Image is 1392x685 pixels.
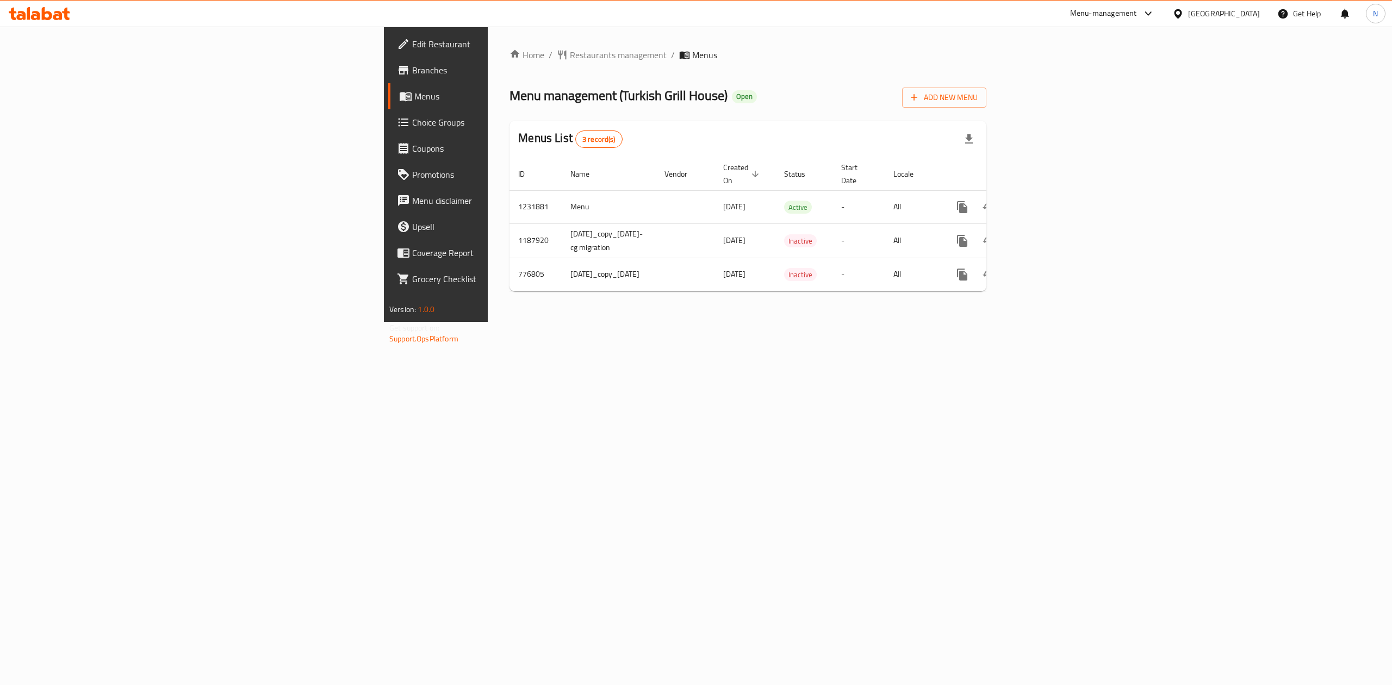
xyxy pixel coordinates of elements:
[389,321,439,335] span: Get support on:
[412,168,608,181] span: Promotions
[570,167,604,180] span: Name
[412,220,608,233] span: Upsell
[412,142,608,155] span: Coupons
[388,109,617,135] a: Choice Groups
[389,302,416,316] span: Version:
[784,201,812,214] span: Active
[941,158,1062,191] th: Actions
[784,234,817,247] div: Inactive
[723,267,745,281] span: [DATE]
[975,261,1002,288] button: Change Status
[509,158,1062,291] table: enhanced table
[388,188,617,214] a: Menu disclaimer
[671,48,675,61] li: /
[414,90,608,103] span: Menus
[412,38,608,51] span: Edit Restaurant
[570,48,667,61] span: Restaurants management
[885,223,941,258] td: All
[388,214,617,240] a: Upsell
[832,190,885,223] td: -
[518,167,539,180] span: ID
[832,258,885,291] td: -
[412,116,608,129] span: Choice Groups
[509,83,728,108] span: Menu management ( Turkish Grill House )
[692,48,717,61] span: Menus
[956,126,982,152] div: Export file
[575,130,623,148] div: Total records count
[885,190,941,223] td: All
[885,258,941,291] td: All
[388,266,617,292] a: Grocery Checklist
[412,272,608,285] span: Grocery Checklist
[576,134,622,145] span: 3 record(s)
[418,302,434,316] span: 1.0.0
[949,194,975,220] button: more
[1188,8,1260,20] div: [GEOGRAPHIC_DATA]
[784,269,817,281] span: Inactive
[412,246,608,259] span: Coverage Report
[784,235,817,247] span: Inactive
[732,92,757,101] span: Open
[732,90,757,103] div: Open
[412,194,608,207] span: Menu disclaimer
[841,161,872,187] span: Start Date
[784,268,817,281] div: Inactive
[388,135,617,161] a: Coupons
[723,161,762,187] span: Created On
[388,240,617,266] a: Coverage Report
[832,223,885,258] td: -
[1373,8,1378,20] span: N
[389,332,458,346] a: Support.OpsPlatform
[893,167,928,180] span: Locale
[509,48,986,61] nav: breadcrumb
[388,31,617,57] a: Edit Restaurant
[1070,7,1137,20] div: Menu-management
[518,130,622,148] h2: Menus List
[902,88,986,108] button: Add New Menu
[388,57,617,83] a: Branches
[388,161,617,188] a: Promotions
[723,200,745,214] span: [DATE]
[388,83,617,109] a: Menus
[911,91,978,104] span: Add New Menu
[949,228,975,254] button: more
[975,194,1002,220] button: Change Status
[784,167,819,180] span: Status
[949,261,975,288] button: more
[412,64,608,77] span: Branches
[975,228,1002,254] button: Change Status
[664,167,701,180] span: Vendor
[723,233,745,247] span: [DATE]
